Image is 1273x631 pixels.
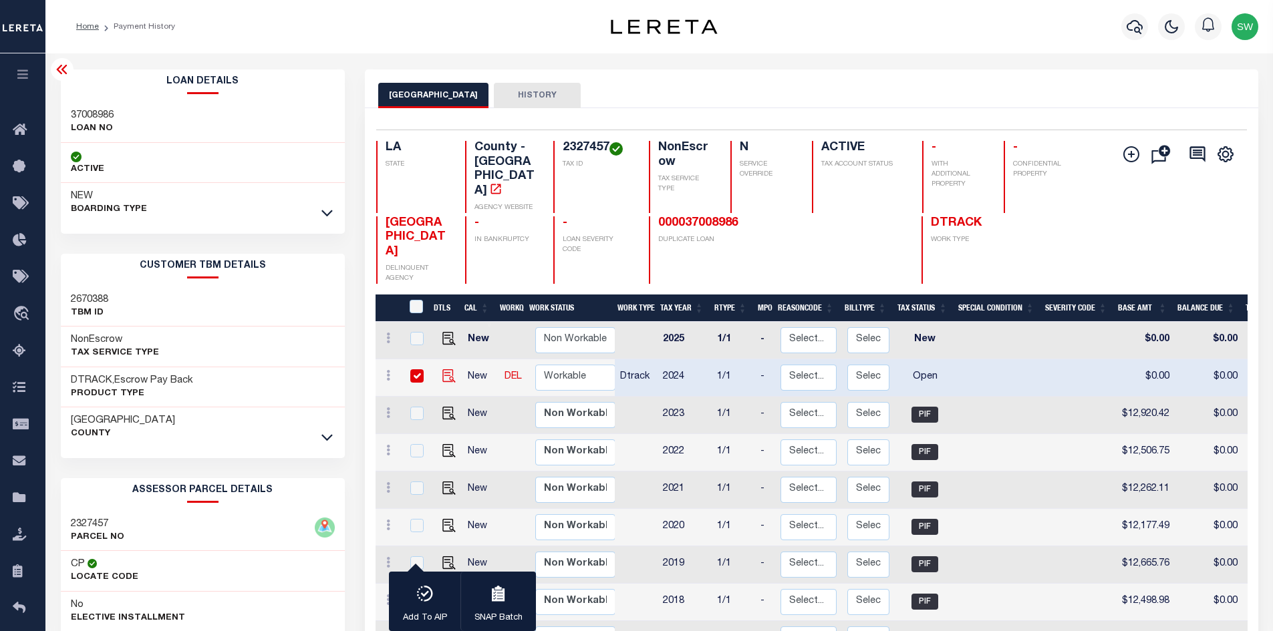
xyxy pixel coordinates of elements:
p: TAX ID [563,160,633,170]
td: $0.00 [1115,359,1175,397]
th: CAL: activate to sort column ascending [459,294,494,322]
p: Elective Installment [71,612,185,625]
p: ACTIVE [71,163,104,176]
p: IN BANKRUPTCY [474,235,538,245]
h4: N [740,141,796,156]
p: SERVICE OVERRIDE [740,160,796,180]
h3: 2327457 [71,517,124,531]
h2: ASSESSOR PARCEL DETAILS [61,478,345,503]
td: 2023 [658,397,712,434]
p: County [71,427,175,441]
th: &nbsp;&nbsp;&nbsp;&nbsp;&nbsp;&nbsp;&nbsp;&nbsp;&nbsp;&nbsp; [376,294,401,322]
span: PIF [911,556,938,572]
th: DTLS [428,294,459,322]
h3: NEW [71,190,147,203]
td: - [755,322,775,359]
td: New [462,322,499,359]
p: TAX SERVICE TYPE [658,174,714,194]
td: Dtrack [615,359,658,397]
td: $0.00 [1175,584,1243,621]
h3: CP [71,558,85,571]
p: Product Type [71,387,193,401]
span: PIF [911,594,938,610]
p: WITH ADDITIONAL PROPERTY [932,160,988,190]
th: RType: activate to sort column ascending [709,294,752,322]
p: STATE [386,160,449,170]
td: 1/1 [712,471,755,509]
p: PARCEL NO [71,531,124,544]
td: 1/1 [712,359,755,397]
th: Tax Status: activate to sort column ascending [892,294,953,322]
td: $0.00 [1175,434,1243,471]
td: 1/1 [712,584,755,621]
th: Base Amt: activate to sort column ascending [1113,294,1173,322]
td: 1/1 [712,397,755,434]
td: 2019 [658,546,712,584]
td: 2020 [658,509,712,546]
img: logo-dark.svg [611,19,718,34]
h2: CUSTOMER TBM DETAILS [61,254,345,278]
h4: ACTIVE [821,141,906,156]
span: [GEOGRAPHIC_DATA] [386,217,446,258]
h4: County - [GEOGRAPHIC_DATA] [474,141,538,198]
a: Home [76,23,99,31]
td: 2018 [658,584,712,621]
td: - [755,471,775,509]
h3: 37008986 [71,109,114,122]
td: $0.00 [1175,546,1243,584]
p: Locate Code [71,571,138,584]
p: SNAP Batch [474,612,523,625]
span: PIF [911,444,938,460]
td: - [755,434,775,471]
button: [GEOGRAPHIC_DATA] [378,83,488,108]
td: $12,262.11 [1115,471,1175,509]
td: $12,498.98 [1115,584,1175,621]
span: - [932,142,936,154]
img: svg+xml;base64,PHN2ZyB4bWxucz0iaHR0cDovL3d3dy53My5vcmcvMjAwMC9zdmciIHBvaW50ZXItZXZlbnRzPSJub25lIi... [1232,13,1258,40]
h3: No [71,598,84,612]
th: ReasonCode: activate to sort column ascending [772,294,839,322]
p: CONFIDENTIAL PROPERTY [1013,160,1077,180]
td: 2024 [658,359,712,397]
td: - [755,509,775,546]
td: $12,177.49 [1115,509,1175,546]
td: $12,920.42 [1115,397,1175,434]
span: DTRACK [931,217,982,229]
p: TBM ID [71,306,108,320]
h3: 2670388 [71,293,108,306]
h2: Loan Details [61,69,345,94]
td: New [462,434,499,471]
p: LOAN SEVERITY CODE [563,235,633,255]
span: PIF [911,481,938,497]
td: $0.00 [1175,359,1243,397]
td: New [462,509,499,546]
h4: LA [386,141,449,156]
td: New [895,322,956,359]
td: New [462,397,499,434]
td: $0.00 [1175,509,1243,546]
h4: NonEscrow [658,141,714,170]
td: $12,665.76 [1115,546,1175,584]
span: - [563,217,567,229]
td: $0.00 [1175,471,1243,509]
td: - [755,584,775,621]
td: - [755,546,775,584]
td: 2025 [658,322,712,359]
td: New [462,471,499,509]
td: 1/1 [712,322,755,359]
th: &nbsp; [401,294,428,322]
td: 1/1 [712,546,755,584]
td: - [755,359,775,397]
a: DEL [505,372,522,381]
th: Work Status [524,294,615,322]
td: New [462,546,499,584]
h3: DTRACK,Escrow Pay Back [71,374,193,387]
td: $0.00 [1175,322,1243,359]
td: $0.00 [1115,322,1175,359]
th: Tax Year: activate to sort column ascending [655,294,709,322]
p: AGENCY WEBSITE [474,203,538,213]
i: travel_explore [13,306,34,323]
span: PIF [911,519,938,535]
p: WORK TYPE [931,235,994,245]
p: Add To AIP [403,612,447,625]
